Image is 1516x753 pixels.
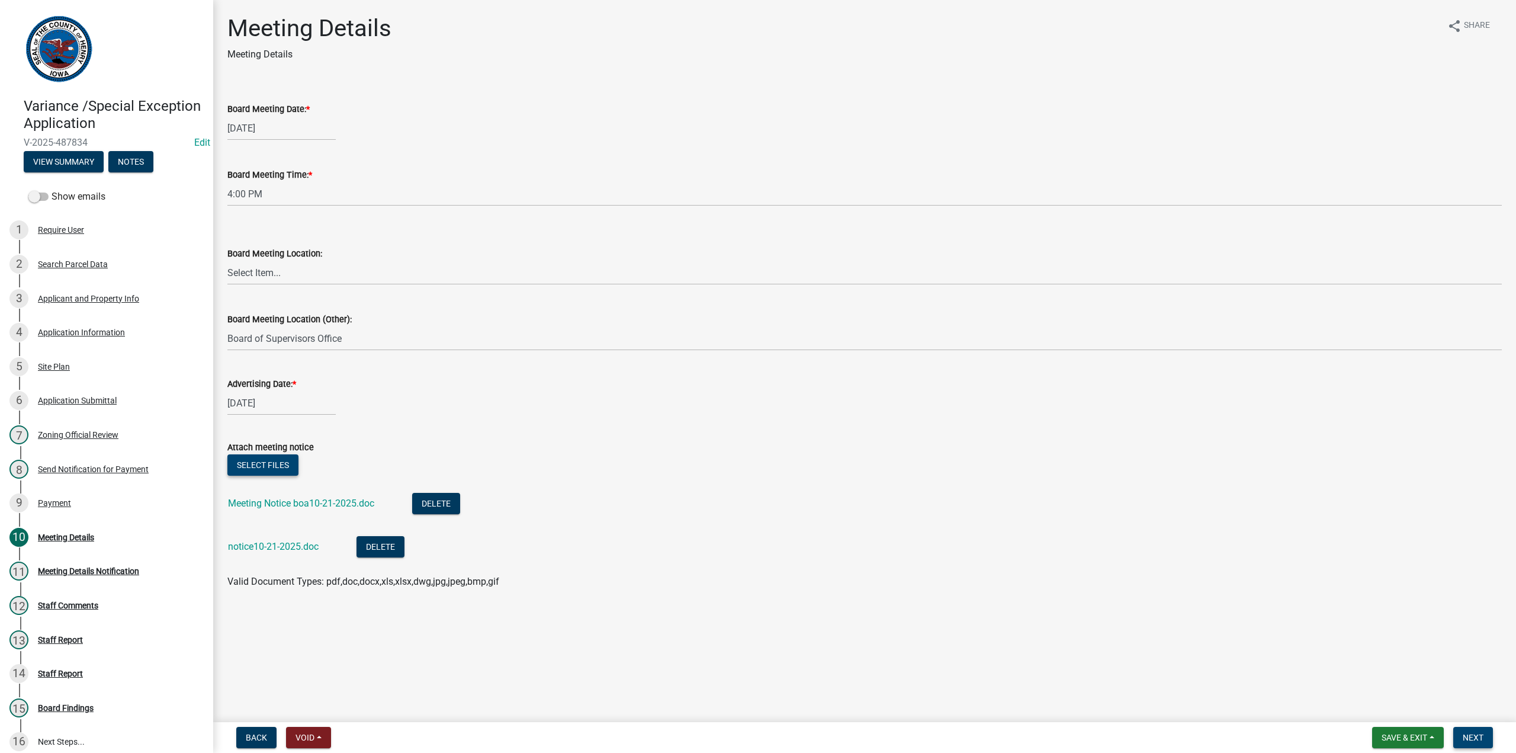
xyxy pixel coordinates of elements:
[9,596,28,615] div: 12
[9,630,28,649] div: 13
[9,664,28,683] div: 14
[1438,14,1499,37] button: shareShare
[38,396,117,405] div: Application Submittal
[246,733,267,742] span: Back
[286,727,331,748] button: Void
[24,137,189,148] span: V-2025-487834
[38,499,71,507] div: Payment
[412,493,460,514] button: Delete
[1463,733,1483,742] span: Next
[24,98,204,132] h4: Variance /Special Exception Application
[38,363,70,371] div: Site Plan
[9,425,28,444] div: 7
[38,431,118,439] div: Zoning Official Review
[227,171,312,180] label: Board Meeting Time:
[9,323,28,342] div: 4
[9,357,28,376] div: 5
[9,289,28,308] div: 3
[1464,19,1490,33] span: Share
[228,498,374,509] a: Meeting Notice boa10-21-2025.doc
[38,601,98,610] div: Staff Comments
[9,732,28,751] div: 16
[38,465,149,473] div: Send Notification for Payment
[227,454,298,476] button: Select files
[38,328,125,337] div: Application Information
[38,294,139,303] div: Applicant and Property Info
[1453,727,1493,748] button: Next
[38,704,94,712] div: Board Findings
[227,576,499,587] span: Valid Document Types: pdf,doc,docx,xls,xlsx,dwg,jpg,jpeg,bmp,gif
[9,391,28,410] div: 6
[9,698,28,717] div: 15
[356,536,404,557] button: Delete
[24,158,104,167] wm-modal-confirm: Summary
[228,541,319,552] a: notice10-21-2025.doc
[38,260,108,268] div: Search Parcel Data
[356,542,404,553] wm-modal-confirm: Delete Document
[9,220,28,239] div: 1
[9,528,28,547] div: 10
[227,250,322,258] label: Board Meeting Location:
[9,562,28,581] div: 11
[227,47,391,62] p: Meeting Details
[108,151,153,172] button: Notes
[9,460,28,479] div: 8
[227,14,391,43] h1: Meeting Details
[227,316,352,324] label: Board Meeting Location (Other):
[38,636,83,644] div: Staff Report
[1372,727,1444,748] button: Save & Exit
[9,255,28,274] div: 2
[227,116,336,140] input: mm/dd/yyyy
[227,391,336,415] input: mm/dd/yyyy
[24,151,104,172] button: View Summary
[194,137,210,148] wm-modal-confirm: Edit Application Number
[38,567,139,575] div: Meeting Details Notification
[236,727,277,748] button: Back
[412,499,460,510] wm-modal-confirm: Delete Document
[1382,733,1427,742] span: Save & Exit
[227,105,310,114] label: Board Meeting Date:
[296,733,314,742] span: Void
[227,380,296,389] label: Advertising Date:
[38,669,83,678] div: Staff Report
[24,12,94,85] img: Henry County, Iowa
[9,494,28,512] div: 9
[38,533,94,541] div: Meeting Details
[1447,19,1462,33] i: share
[28,190,105,204] label: Show emails
[194,137,210,148] a: Edit
[38,226,84,234] div: Require User
[108,158,153,167] wm-modal-confirm: Notes
[227,444,314,452] label: Attach meeting notice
